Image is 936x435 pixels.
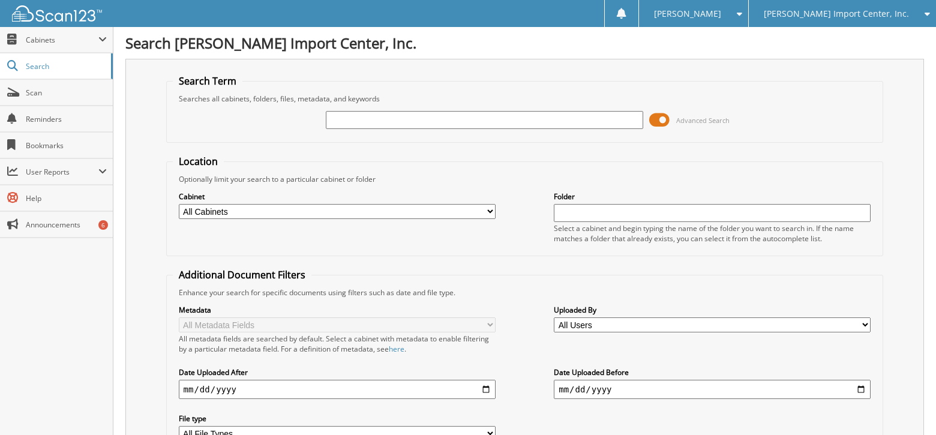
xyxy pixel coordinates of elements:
[179,367,496,377] label: Date Uploaded After
[12,5,102,22] img: scan123-logo-white.svg
[173,268,311,281] legend: Additional Document Filters
[98,220,108,230] div: 6
[173,155,224,168] legend: Location
[676,116,730,125] span: Advanced Search
[26,35,98,45] span: Cabinets
[554,223,871,244] div: Select a cabinet and begin typing the name of the folder you want to search in. If the name match...
[764,10,909,17] span: [PERSON_NAME] Import Center, Inc.
[26,114,107,124] span: Reminders
[26,140,107,151] span: Bookmarks
[179,380,496,399] input: start
[26,193,107,203] span: Help
[179,413,496,424] label: File type
[554,305,871,315] label: Uploaded By
[179,305,496,315] label: Metadata
[173,174,877,184] div: Optionally limit your search to a particular cabinet or folder
[26,167,98,177] span: User Reports
[173,94,877,104] div: Searches all cabinets, folders, files, metadata, and keywords
[173,74,242,88] legend: Search Term
[179,334,496,354] div: All metadata fields are searched by default. Select a cabinet with metadata to enable filtering b...
[654,10,721,17] span: [PERSON_NAME]
[125,33,924,53] h1: Search [PERSON_NAME] Import Center, Inc.
[26,220,107,230] span: Announcements
[173,287,877,298] div: Enhance your search for specific documents using filters such as date and file type.
[26,88,107,98] span: Scan
[554,367,871,377] label: Date Uploaded Before
[389,344,404,354] a: here
[179,191,496,202] label: Cabinet
[554,191,871,202] label: Folder
[554,380,871,399] input: end
[26,61,105,71] span: Search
